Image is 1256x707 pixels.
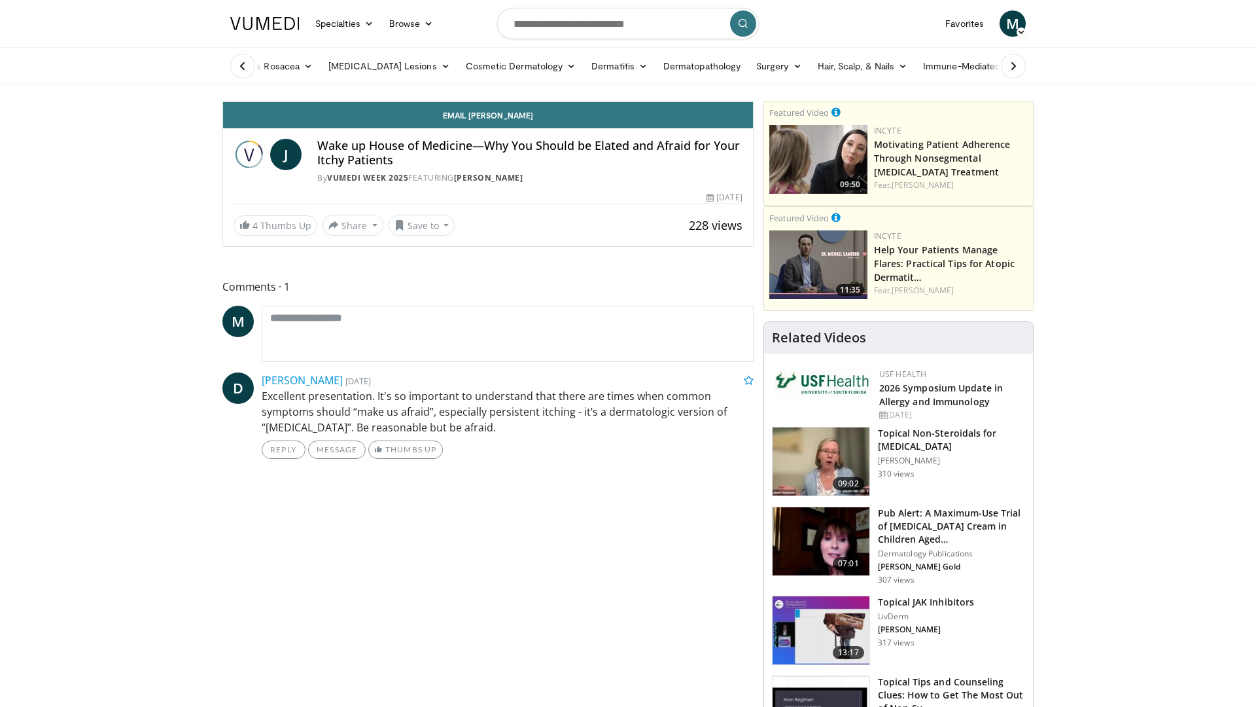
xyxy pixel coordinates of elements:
[253,219,258,232] span: 4
[836,179,864,190] span: 09:50
[874,179,1028,191] div: Feat.
[389,215,455,236] button: Save to
[321,53,458,79] a: [MEDICAL_DATA] Lesions
[345,375,371,387] small: [DATE]
[773,596,869,664] img: d68fe5dc-4ecc-4cd5-bf46-e9677f0a0b6e.150x105_q85_crop-smart_upscale.jpg
[772,427,1025,496] a: 09:02 Topical Non-Steroidals for [MEDICAL_DATA] [PERSON_NAME] 310 views
[878,427,1025,453] h3: Topical Non-Steroidals for [MEDICAL_DATA]
[878,638,915,648] p: 317 views
[327,172,408,183] a: Vumedi Week 2025
[317,139,742,167] h4: Wake up House of Medicine—Why You Should be Elated and Afraid for Your Itchy Patients
[262,441,305,459] a: Reply
[833,477,864,490] span: 09:02
[748,53,810,79] a: Surgery
[222,278,754,295] span: Comments 1
[368,441,442,459] a: Thumbs Up
[317,172,742,184] div: By FEATURING
[706,192,742,204] div: [DATE]
[810,53,915,79] a: Hair, Scalp, & Nails
[915,53,1021,79] a: Immune-Mediated
[769,107,829,118] small: Featured Video
[230,17,300,30] img: VuMedi Logo
[833,646,864,659] span: 13:17
[878,562,1025,572] p: [PERSON_NAME] Gold
[878,625,974,635] p: [PERSON_NAME]
[222,53,321,79] a: Acne & Rosacea
[772,330,866,346] h4: Related Videos
[892,179,954,190] a: [PERSON_NAME]
[874,125,901,136] a: Incyte
[775,369,873,397] img: 6ba8804a-8538-4002-95e7-a8f8012d4a11.png.150x105_q85_autocrop_double_scale_upscale_version-0.2.jpg
[878,456,1025,466] p: [PERSON_NAME]
[458,53,584,79] a: Cosmetic Dermatology
[262,373,343,388] a: [PERSON_NAME]
[874,230,901,242] a: Incyte
[497,8,759,39] input: Search topics, interventions
[874,244,1015,283] a: Help Your Patients Manage Flares: Practical Tips for Atopic Dermatit…
[879,369,927,380] a: USF Health
[878,549,1025,559] p: Dermatology Publications
[874,285,1028,297] div: Feat.
[769,125,867,194] img: 39505ded-af48-40a4-bb84-dee7792dcfd5.png.150x105_q85_crop-smart_upscale.jpg
[584,53,655,79] a: Dermatitis
[1000,10,1026,37] a: M
[222,306,254,337] a: M
[878,469,915,479] p: 310 views
[454,172,523,183] a: [PERSON_NAME]
[308,441,366,459] a: Message
[689,217,742,233] span: 228 views
[878,611,974,622] p: LivDerm
[879,382,1003,408] a: 2026 Symposium Update in Allergy and Immunology
[773,427,869,496] img: 34a4b5e7-9a28-40cd-b963-80fdb137f70d.150x105_q85_crop-smart_upscale.jpg
[773,507,869,575] img: e32a16a8-af25-496d-a4dc-7481d4d640ca.150x105_q85_crop-smart_upscale.jpg
[223,101,753,102] video-js: Video Player
[772,507,1025,585] a: 07:01 Pub Alert: A Maximum-Use Trial of [MEDICAL_DATA] Cream in Children Aged… Dermatology Public...
[769,230,867,299] img: 601112bd-de26-4187-b266-f7c9c3587f14.png.150x105_q85_crop-smart_upscale.jpg
[878,575,915,585] p: 307 views
[833,557,864,570] span: 07:01
[836,284,864,296] span: 11:35
[323,215,383,236] button: Share
[262,388,754,435] p: Excellent presentation. It's so important to understand that there are times when common symptoms...
[874,138,1011,178] a: Motivating Patient Adherence Through Nonsegmental [MEDICAL_DATA] Treatment
[270,139,302,170] a: J
[381,10,442,37] a: Browse
[878,596,974,609] h3: Topical JAK Inhibitors
[769,212,829,224] small: Featured Video
[655,53,748,79] a: Dermatopathology
[234,139,265,170] img: Vumedi Week 2025
[937,10,992,37] a: Favorites
[234,215,317,236] a: 4 Thumbs Up
[879,409,1022,421] div: [DATE]
[769,125,867,194] a: 09:50
[307,10,381,37] a: Specialties
[878,507,1025,546] h3: Pub Alert: A Maximum-Use Trial of [MEDICAL_DATA] Cream in Children Aged…
[769,230,867,299] a: 11:35
[892,285,954,296] a: [PERSON_NAME]
[772,596,1025,665] a: 13:17 Topical JAK Inhibitors LivDerm [PERSON_NAME] 317 views
[222,372,254,404] a: D
[223,102,753,128] a: Email [PERSON_NAME]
